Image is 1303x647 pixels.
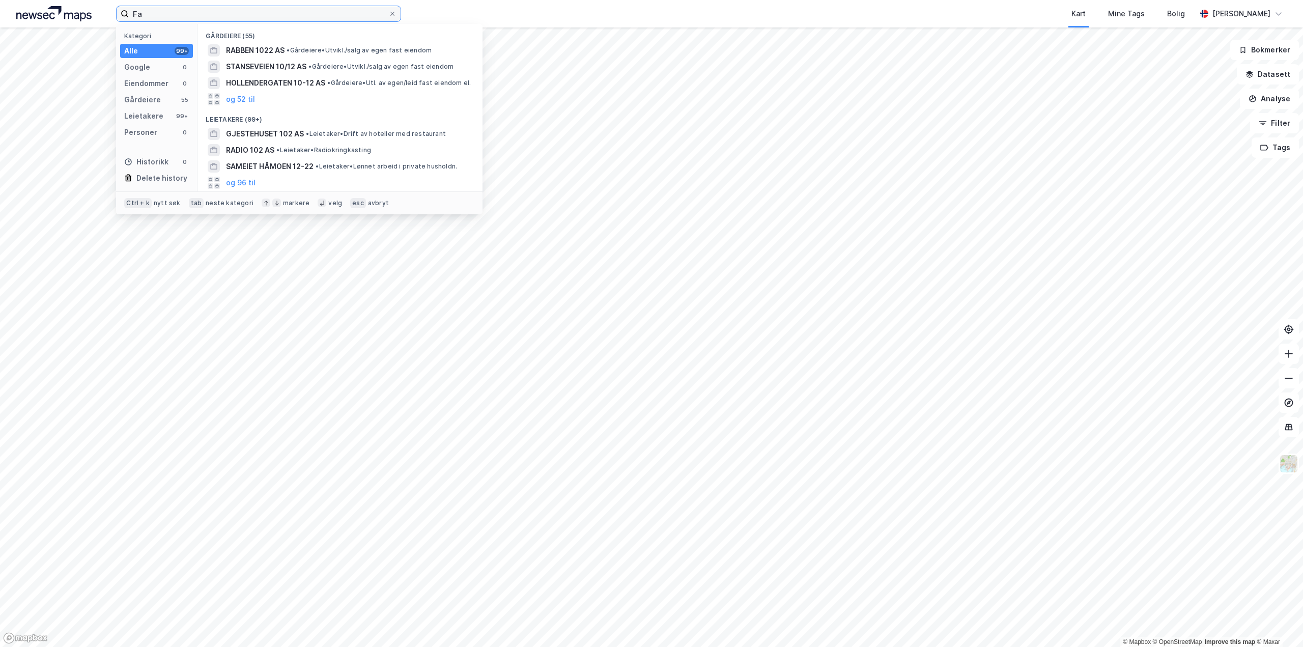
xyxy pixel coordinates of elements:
[1252,598,1303,647] div: Kontrollprogram for chat
[124,198,152,208] div: Ctrl + k
[1252,598,1303,647] iframe: Chat Widget
[189,198,204,208] div: tab
[1167,8,1185,20] div: Bolig
[226,61,306,73] span: STANSEVEIEN 10/12 AS
[181,158,189,166] div: 0
[124,45,138,57] div: Alle
[1250,113,1299,133] button: Filter
[124,32,193,40] div: Kategori
[306,130,309,137] span: •
[226,160,314,173] span: SAMEIET HÅMOEN 12-22
[287,46,290,54] span: •
[276,146,279,154] span: •
[306,130,446,138] span: Leietaker • Drift av hoteller med restaurant
[181,63,189,71] div: 0
[226,144,274,156] span: RADIO 102 AS
[124,77,168,90] div: Eiendommer
[327,79,471,87] span: Gårdeiere • Utl. av egen/leid fast eiendom el.
[1108,8,1145,20] div: Mine Tags
[197,107,483,126] div: Leietakere (99+)
[1279,454,1298,473] img: Z
[154,199,181,207] div: nytt søk
[368,199,389,207] div: avbryt
[226,128,304,140] span: GJESTEHUSET 102 AS
[181,79,189,88] div: 0
[283,199,309,207] div: markere
[308,63,454,71] span: Gårdeiere • Utvikl./salg av egen fast eiendom
[1071,8,1086,20] div: Kart
[124,61,150,73] div: Google
[316,162,457,171] span: Leietaker • Lønnet arbeid i private husholdn.
[175,112,189,120] div: 99+
[1205,638,1255,645] a: Improve this map
[226,44,285,57] span: RABBEN 1022 AS
[276,146,371,154] span: Leietaker • Radiokringkasting
[287,46,432,54] span: Gårdeiere • Utvikl./salg av egen fast eiendom
[316,162,319,170] span: •
[226,177,256,189] button: og 96 til
[1153,638,1202,645] a: OpenStreetMap
[1237,64,1299,85] button: Datasett
[124,126,157,138] div: Personer
[1212,8,1270,20] div: [PERSON_NAME]
[226,77,325,89] span: HOLLENDERGATEN 10-12 AS
[1123,638,1151,645] a: Mapbox
[181,128,189,136] div: 0
[124,156,168,168] div: Historikk
[1252,137,1299,158] button: Tags
[124,94,161,106] div: Gårdeiere
[1230,40,1299,60] button: Bokmerker
[308,63,311,70] span: •
[197,24,483,42] div: Gårdeiere (55)
[136,172,187,184] div: Delete history
[3,632,48,644] a: Mapbox homepage
[350,198,366,208] div: esc
[206,199,253,207] div: neste kategori
[175,47,189,55] div: 99+
[181,96,189,104] div: 55
[129,6,388,21] input: Søk på adresse, matrikkel, gårdeiere, leietakere eller personer
[124,110,163,122] div: Leietakere
[327,79,330,87] span: •
[328,199,342,207] div: velg
[16,6,92,21] img: logo.a4113a55bc3d86da70a041830d287a7e.svg
[226,93,255,105] button: og 52 til
[1240,89,1299,109] button: Analyse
